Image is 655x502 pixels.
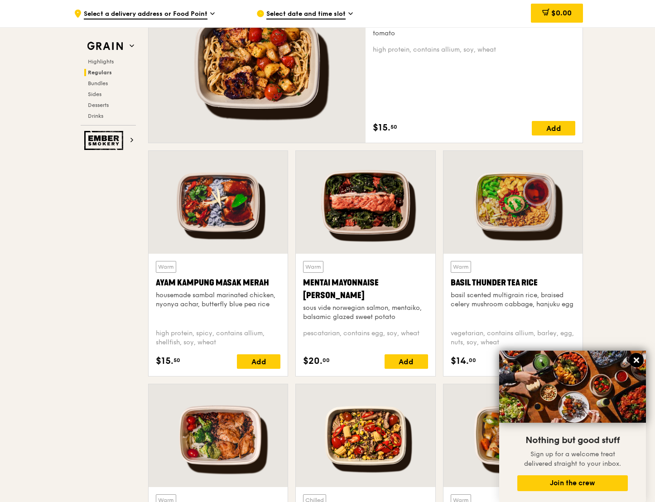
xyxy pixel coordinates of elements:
button: Join the crew [517,475,628,491]
span: $20. [303,354,323,368]
span: 50 [173,357,180,364]
img: Grain web logo [84,38,126,54]
span: Select date and time slot [266,10,346,19]
span: 00 [323,357,330,364]
div: Add [237,354,280,369]
div: Add [532,121,575,135]
div: housemade sambal marinated chicken, nyonya achar, butterfly blue pea rice [156,291,280,309]
img: Ember Smokery web logo [84,131,126,150]
div: high protein, spicy, contains allium, shellfish, soy, wheat [156,329,280,347]
div: high protein, contains allium, soy, wheat [373,45,575,54]
div: Warm [451,261,471,273]
div: vegetarian, contains allium, barley, egg, nuts, soy, wheat [451,329,575,347]
div: sous vide norwegian salmon, mentaiko, balsamic glazed sweet potato [303,304,428,322]
span: Sign up for a welcome treat delivered straight to your inbox. [524,450,621,468]
span: Drinks [88,113,103,119]
span: Select a delivery address or Food Point [84,10,207,19]
div: basil scented multigrain rice, braised celery mushroom cabbage, hanjuku egg [451,291,575,309]
div: Add [385,354,428,369]
span: $14. [451,354,469,368]
span: Desserts [88,102,109,108]
span: Sides [88,91,101,97]
div: Ayam Kampung Masak Merah [156,276,280,289]
span: 50 [390,123,397,130]
div: Mentai Mayonnaise [PERSON_NAME] [303,276,428,302]
span: Nothing but good stuff [525,435,620,446]
div: pescatarian, contains egg, soy, wheat [303,329,428,347]
span: Highlights [88,58,114,65]
span: Regulars [88,69,112,76]
div: Warm [156,261,176,273]
div: Basil Thunder Tea Rice [451,276,575,289]
span: Bundles [88,80,108,87]
button: Close [629,353,644,367]
div: Warm [303,261,323,273]
img: DSC07876-Edit02-Large.jpeg [499,351,646,423]
span: $15. [373,121,390,135]
span: $0.00 [551,9,572,17]
span: $15. [156,354,173,368]
span: 00 [469,357,476,364]
div: house-blend mustard, maple soy baked potato, linguine, cherry tomato [373,20,575,38]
